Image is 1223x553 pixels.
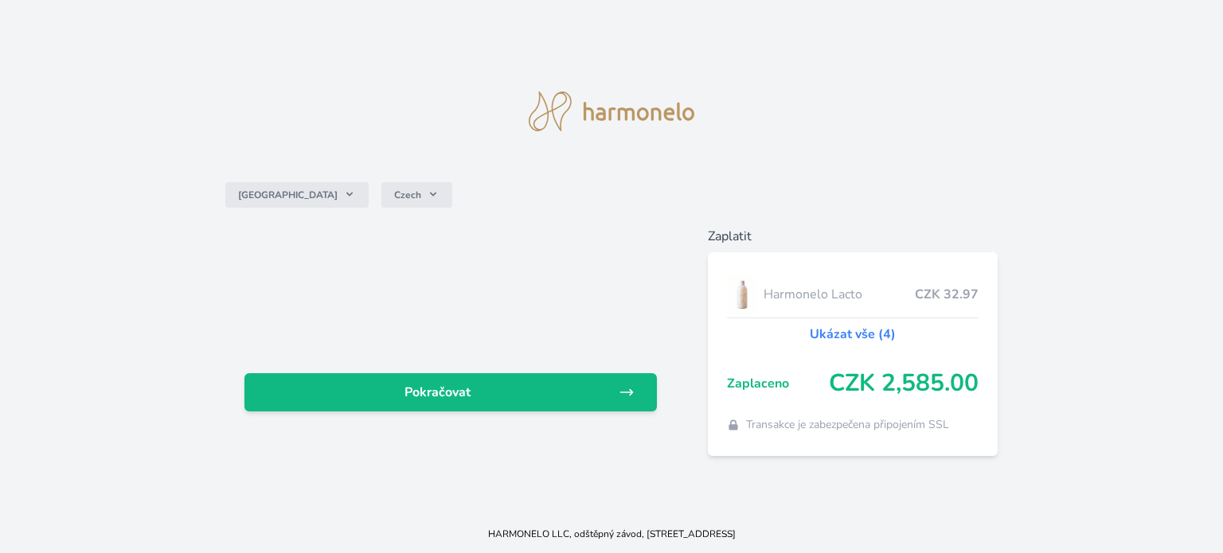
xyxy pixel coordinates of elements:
a: Ukázat vše (4) [810,325,896,344]
span: Czech [394,189,421,201]
span: Zaplaceno [727,374,829,393]
img: CLEAN_LACTO_se_stinem_x-hi-lo.jpg [727,275,757,314]
button: [GEOGRAPHIC_DATA] [225,182,369,208]
img: logo.svg [529,92,694,131]
span: Transakce je zabezpečena připojením SSL [746,417,949,433]
button: Czech [381,182,452,208]
span: CZK 32.97 [915,285,979,304]
span: Harmonelo Lacto [764,285,915,304]
span: CZK 2,585.00 [829,369,979,398]
span: Pokračovat [257,383,619,402]
span: [GEOGRAPHIC_DATA] [238,189,338,201]
h6: Zaplatit [708,227,998,246]
a: Pokračovat [244,373,657,411]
